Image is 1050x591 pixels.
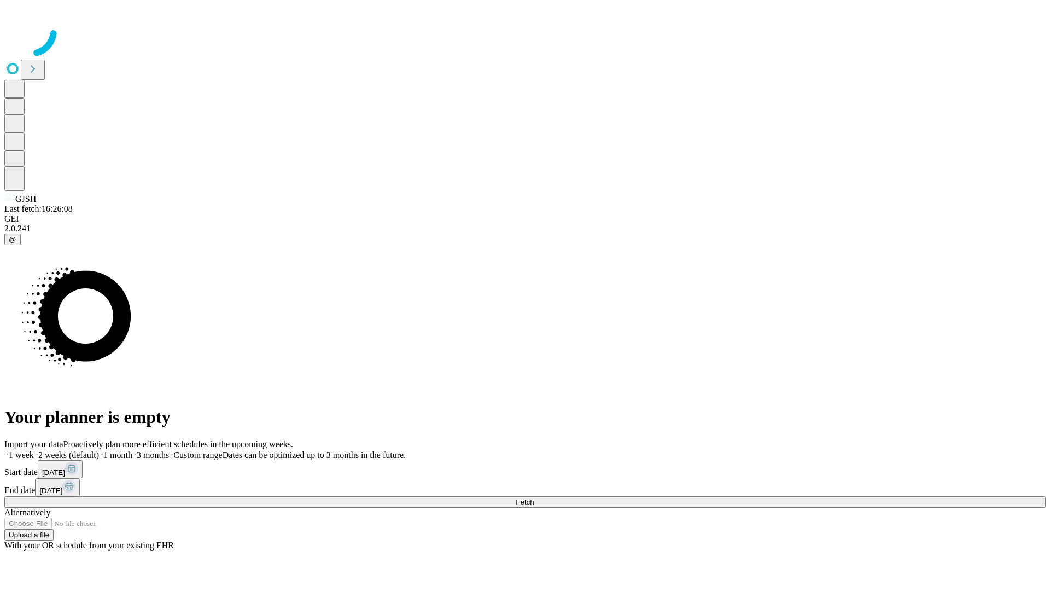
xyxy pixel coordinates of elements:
[103,450,132,460] span: 1 month
[38,450,99,460] span: 2 weeks (default)
[4,508,50,517] span: Alternatively
[4,460,1046,478] div: Start date
[39,486,62,495] span: [DATE]
[9,235,16,244] span: @
[4,529,54,541] button: Upload a file
[4,214,1046,224] div: GEI
[4,204,73,213] span: Last fetch: 16:26:08
[4,541,174,550] span: With your OR schedule from your existing EHR
[223,450,406,460] span: Dates can be optimized up to 3 months in the future.
[4,478,1046,496] div: End date
[35,478,80,496] button: [DATE]
[137,450,169,460] span: 3 months
[516,498,534,506] span: Fetch
[4,407,1046,427] h1: Your planner is empty
[15,194,36,204] span: GJSH
[42,468,65,477] span: [DATE]
[9,450,34,460] span: 1 week
[4,496,1046,508] button: Fetch
[63,439,293,449] span: Proactively plan more efficient schedules in the upcoming weeks.
[4,234,21,245] button: @
[38,460,83,478] button: [DATE]
[173,450,222,460] span: Custom range
[4,224,1046,234] div: 2.0.241
[4,439,63,449] span: Import your data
